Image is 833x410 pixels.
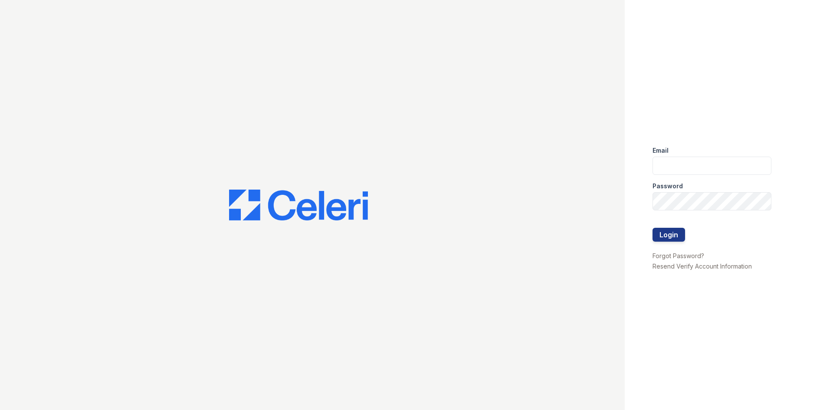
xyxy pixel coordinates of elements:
[229,190,368,221] img: CE_Logo_Blue-a8612792a0a2168367f1c8372b55b34899dd931a85d93a1a3d3e32e68fde9ad4.png
[653,146,669,155] label: Email
[653,228,685,242] button: Login
[653,252,704,259] a: Forgot Password?
[653,262,752,270] a: Resend Verify Account Information
[653,182,683,190] label: Password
